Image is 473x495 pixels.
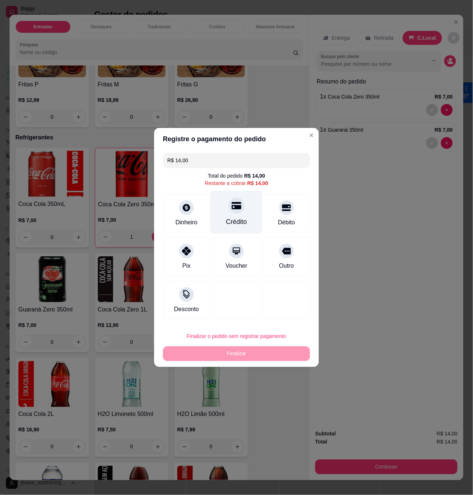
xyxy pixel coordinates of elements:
div: Outro [279,261,294,270]
div: R$ 14,00 [247,179,268,187]
header: Registre o pagamento do pedido [154,128,319,150]
div: Dinheiro [175,218,198,227]
div: Desconto [174,305,199,314]
div: Débito [278,218,295,227]
button: Close [306,129,317,141]
div: Restante a cobrar [205,179,268,187]
div: R$ 14,00 [244,172,265,179]
div: Total do pedido [208,172,265,179]
button: Finalizar o pedido sem registrar pagamento [163,329,310,343]
div: Crédito [226,217,247,227]
div: Pix [182,261,191,270]
input: Ex.: hambúrguer de cordeiro [167,153,306,168]
div: Voucher [226,261,248,270]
